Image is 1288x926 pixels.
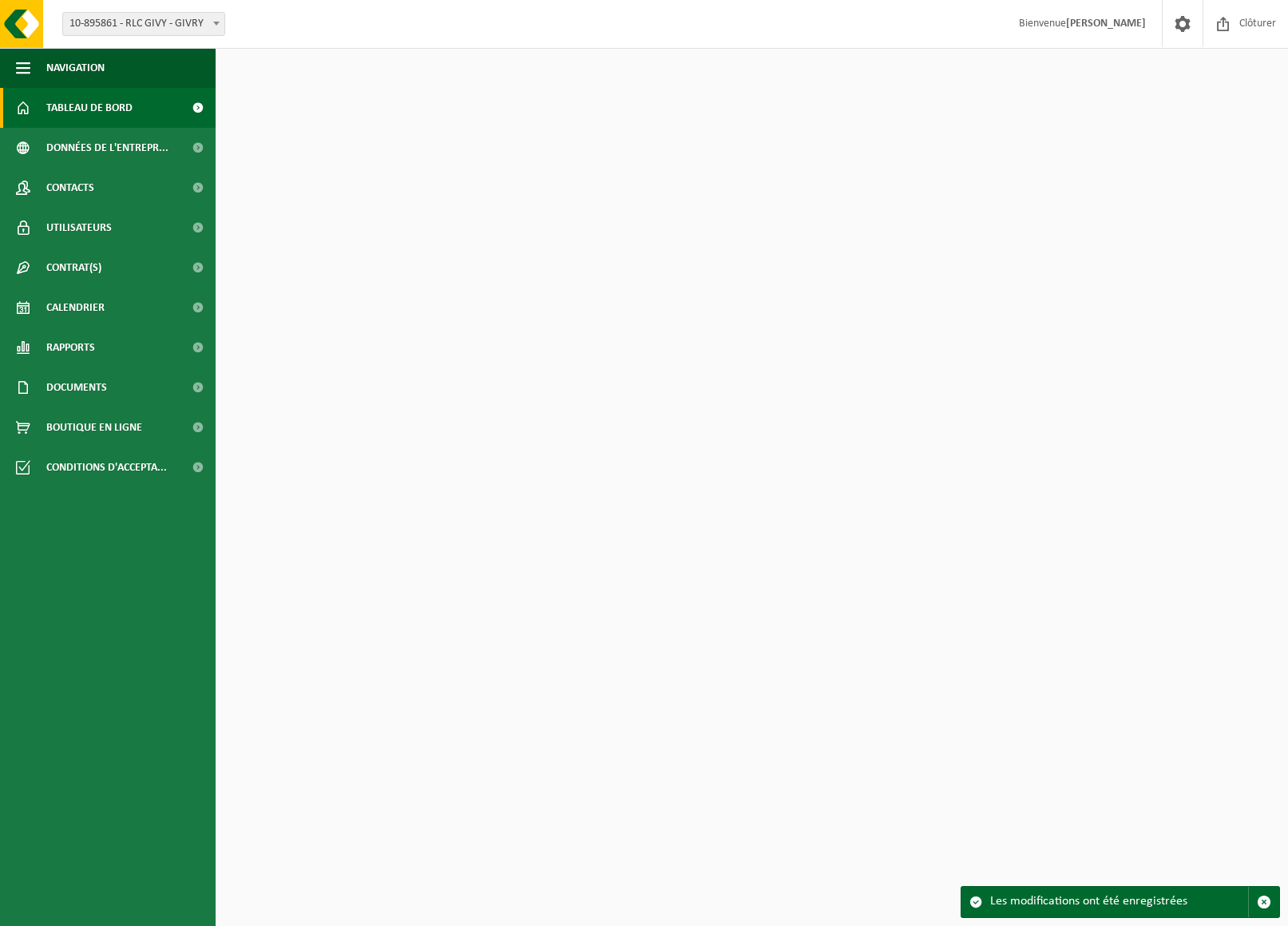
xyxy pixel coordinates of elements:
[62,12,225,36] span: 10-895861 - RLC GIVY - GIVRY
[46,208,112,248] span: Utilisateurs
[46,48,105,88] span: Navigation
[46,288,105,328] span: Calendrier
[46,88,133,128] span: Tableau de bord
[46,128,168,168] span: Données de l'entrepr...
[46,368,107,407] span: Documents
[46,407,142,447] span: Boutique en ligne
[46,328,95,368] span: Rapports
[63,13,224,35] span: 10-895861 - RLC GIVY - GIVRY
[990,887,1248,917] div: Les modifications ont été enregistrées
[46,248,101,288] span: Contrat(s)
[1066,18,1146,30] strong: [PERSON_NAME]
[46,168,94,208] span: Contacts
[46,447,167,487] span: Conditions d'accepta...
